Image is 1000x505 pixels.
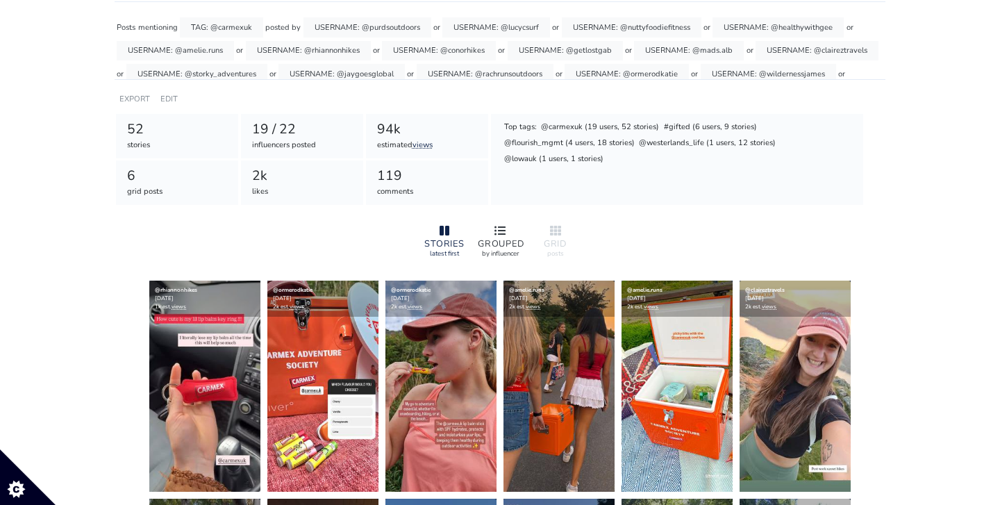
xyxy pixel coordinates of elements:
[407,64,414,84] div: or
[265,17,290,38] div: posted
[117,17,135,38] div: Posts
[160,94,178,104] a: EDIT
[417,64,553,84] div: USERNAME: @rachrunsoutdoors
[252,166,353,186] div: 2k
[552,17,559,38] div: or
[412,140,433,150] a: views
[127,119,228,140] div: 52
[292,17,301,38] div: by
[540,121,660,135] div: @carmexuk (19 users, 52 stories)
[391,286,431,294] a: @ormerodkatie
[252,140,353,151] div: influencers posted
[126,64,267,84] div: USERNAME: @storky_adventures
[303,17,431,38] div: USERNAME: @purdsoutdoors
[533,249,578,258] div: posts
[180,17,263,38] div: TAG: @carmexuk
[246,41,371,61] div: USERNAME: @rhiannonhikes
[127,186,228,198] div: grid posts
[382,41,496,61] div: USERNAME: @conorhikes
[408,303,422,311] a: views
[508,41,623,61] div: USERNAME: @getlostgab
[290,303,304,311] a: views
[847,17,853,38] div: or
[117,41,234,61] div: USERNAME: @amelie.runs
[267,281,378,317] div: [DATE] 2k est.
[269,64,276,84] div: or
[627,286,662,294] a: @amelie.runs
[149,281,260,317] div: [DATE] 1k est.
[377,186,478,198] div: comments
[273,286,312,294] a: @ormerodkatie
[503,281,615,317] div: [DATE] 2k est.
[138,17,178,38] div: mentioning
[662,121,758,135] div: #gifted (6 users, 9 stories)
[533,240,578,249] div: GRID
[127,166,228,186] div: 6
[127,140,228,151] div: stories
[638,137,777,151] div: @westerlands_life (1 users, 12 stories)
[503,153,604,167] div: @lowauk (1 users, 1 stories)
[747,41,753,61] div: or
[373,41,380,61] div: or
[236,41,243,61] div: or
[622,281,733,317] div: [DATE] 2k est.
[703,17,710,38] div: or
[498,41,505,61] div: or
[740,281,851,317] div: [DATE] 2k est.
[565,64,689,84] div: USERNAME: @ormerodkatie
[433,17,440,38] div: or
[634,41,744,61] div: USERNAME: @mads.alb
[712,17,844,38] div: USERNAME: @healthywithgee
[155,286,197,294] a: @rhiannonhikes
[745,286,785,294] a: @claireztravels
[691,64,698,84] div: or
[478,249,522,258] div: by influencer
[442,17,550,38] div: USERNAME: @lucycsurf
[838,64,845,84] div: or
[509,286,544,294] a: @amelie.runs
[556,64,562,84] div: or
[252,186,353,198] div: likes
[119,94,150,104] a: EXPORT
[117,64,124,84] div: or
[756,41,878,61] div: USERNAME: @claireztravels
[422,240,467,249] div: STORIES
[172,303,186,311] a: views
[377,140,478,151] div: estimated
[701,64,836,84] div: USERNAME: @wildernessjames
[503,121,537,135] div: Top tags:
[562,17,701,38] div: USERNAME: @nuttyfoodiefitness
[385,281,497,317] div: [DATE] 2k est.
[377,166,478,186] div: 119
[625,41,632,61] div: or
[644,303,658,311] a: views
[526,303,540,311] a: views
[377,119,478,140] div: 94k
[478,240,522,249] div: GROUPED
[503,137,635,151] div: @flourish_mgmt (4 users, 18 stories)
[762,303,776,311] a: views
[252,119,353,140] div: 19 / 22
[278,64,405,84] div: USERNAME: @jaygoesglobal
[422,249,467,258] div: latest first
